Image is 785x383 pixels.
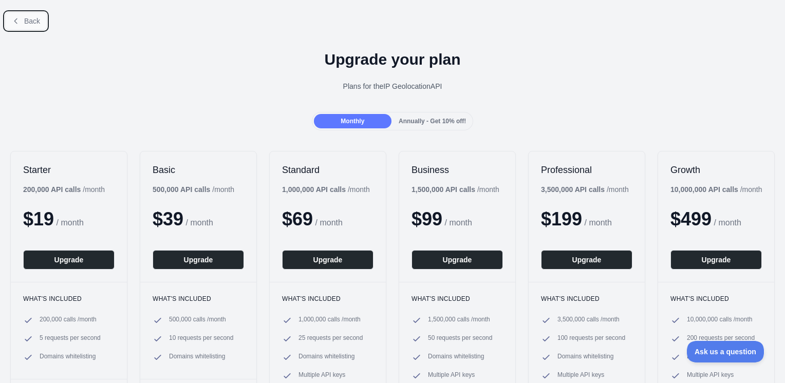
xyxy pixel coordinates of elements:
h2: Professional [541,164,632,176]
iframe: Toggle Customer Support [687,341,764,362]
div: / month [282,184,370,195]
b: 10,000,000 API calls [670,185,738,194]
h2: Business [412,164,503,176]
div: / month [670,184,762,195]
div: / month [412,184,499,195]
span: $ 99 [412,208,442,229]
b: 1,500,000 API calls [412,185,475,194]
b: 1,000,000 API calls [282,185,346,194]
span: $ 199 [541,208,582,229]
div: / month [541,184,629,195]
span: $ 499 [670,208,712,229]
h2: Standard [282,164,373,176]
span: $ 69 [282,208,313,229]
b: 3,500,000 API calls [541,185,605,194]
h2: Growth [670,164,762,176]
